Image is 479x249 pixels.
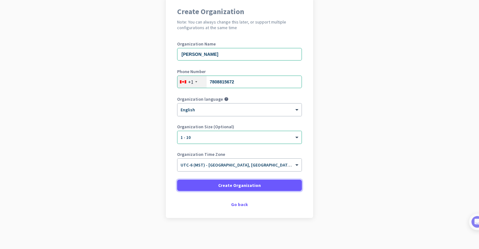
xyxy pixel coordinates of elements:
[177,180,302,191] button: Create Organization
[218,182,261,188] span: Create Organization
[177,48,302,61] input: What is the name of your organization?
[177,42,302,46] label: Organization Name
[177,69,302,74] label: Phone Number
[177,97,223,101] label: Organization language
[177,202,302,207] div: Go back
[177,124,302,129] label: Organization Size (Optional)
[188,79,193,85] div: +1
[177,76,302,88] input: 506-234-5678
[177,152,302,156] label: Organization Time Zone
[177,19,302,30] h2: Note: You can always change this later, or support multiple configurations at the same time
[177,8,302,15] h1: Create Organization
[224,97,229,101] i: help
